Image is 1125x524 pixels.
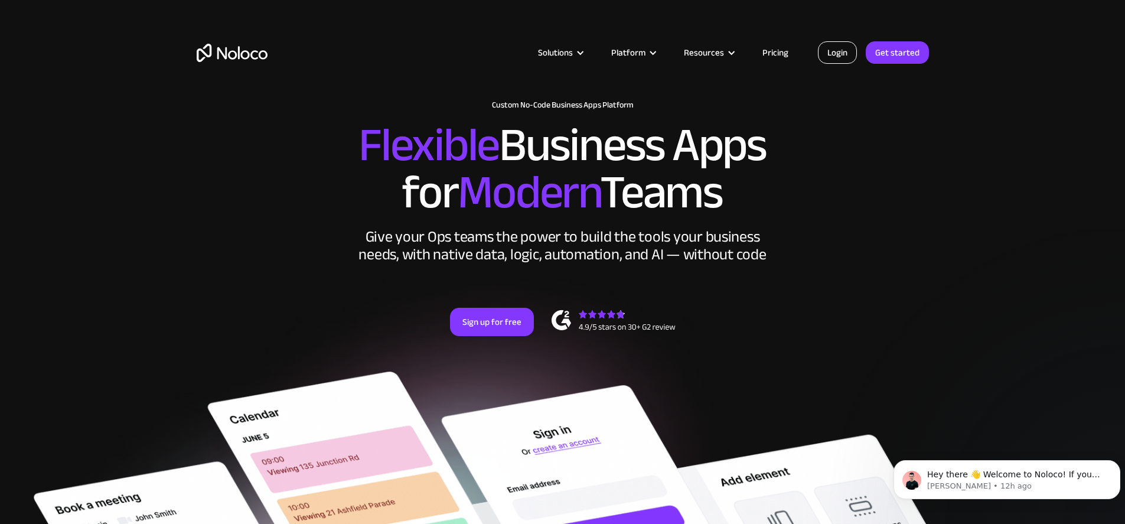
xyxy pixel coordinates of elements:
[748,45,803,60] a: Pricing
[450,308,534,336] a: Sign up for free
[889,435,1125,518] iframe: Intercom notifications message
[538,45,573,60] div: Solutions
[866,41,929,64] a: Get started
[358,101,499,189] span: Flexible
[611,45,645,60] div: Platform
[684,45,724,60] div: Resources
[669,45,748,60] div: Resources
[197,122,929,216] h2: Business Apps for Teams
[523,45,596,60] div: Solutions
[458,148,600,236] span: Modern
[818,41,857,64] a: Login
[197,44,268,62] a: home
[596,45,669,60] div: Platform
[356,228,769,263] div: Give your Ops teams the power to build the tools your business needs, with native data, logic, au...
